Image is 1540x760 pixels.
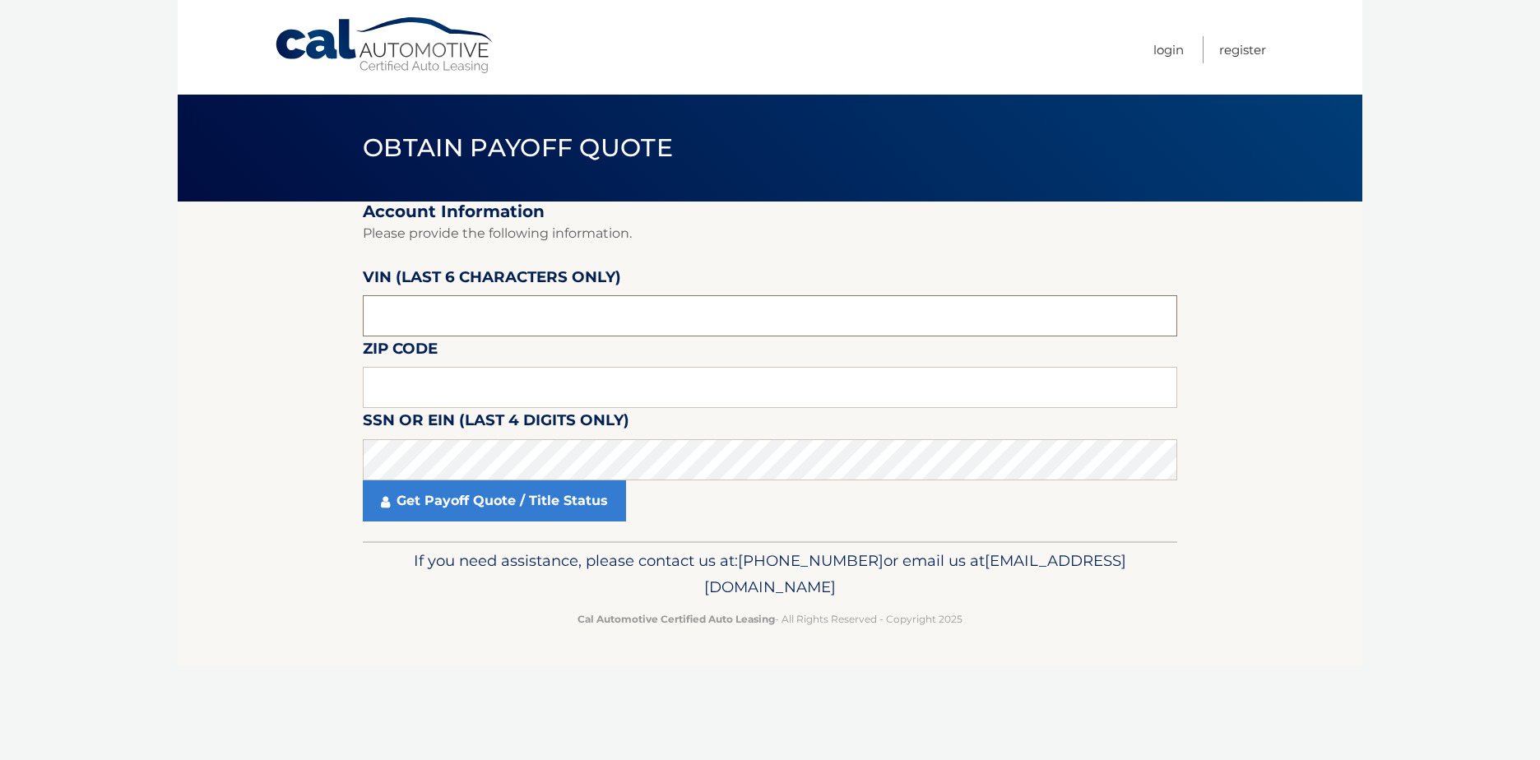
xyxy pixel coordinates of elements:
label: VIN (last 6 characters only) [363,265,621,295]
a: Register [1219,36,1266,63]
p: - All Rights Reserved - Copyright 2025 [373,610,1167,628]
label: Zip Code [363,336,438,367]
p: Please provide the following information. [363,222,1177,245]
span: [PHONE_NUMBER] [738,551,884,570]
h2: Account Information [363,202,1177,222]
p: If you need assistance, please contact us at: or email us at [373,548,1167,600]
strong: Cal Automotive Certified Auto Leasing [577,613,775,625]
a: Get Payoff Quote / Title Status [363,480,626,521]
a: Login [1153,36,1184,63]
span: Obtain Payoff Quote [363,132,673,163]
a: Cal Automotive [274,16,496,75]
label: SSN or EIN (last 4 digits only) [363,408,629,438]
